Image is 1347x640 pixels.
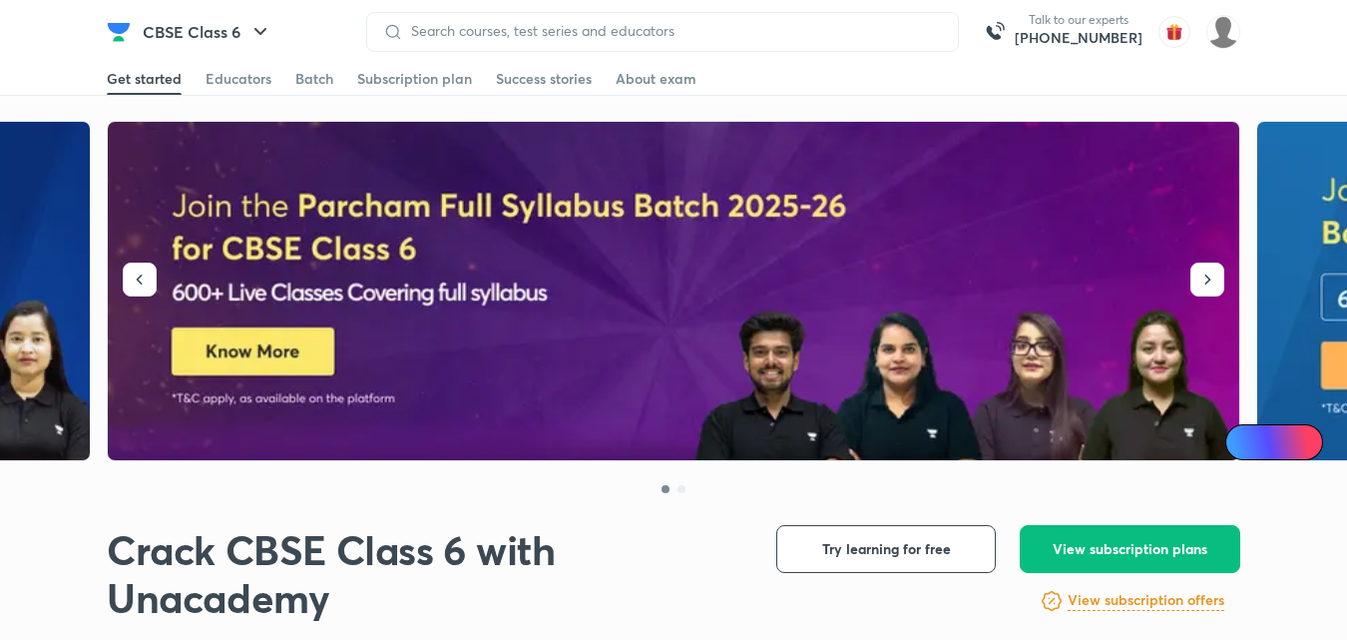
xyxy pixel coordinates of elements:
[357,69,472,89] div: Subscription plan
[1053,539,1207,559] span: View subscription plans
[1206,15,1240,49] img: renuka
[357,63,472,95] a: Subscription plan
[107,63,182,95] a: Get started
[975,12,1015,52] img: call-us
[107,69,182,89] div: Get started
[776,525,996,573] button: Try learning for free
[822,539,951,559] span: Try learning for free
[496,63,592,95] a: Success stories
[496,69,592,89] div: Success stories
[1015,12,1142,28] p: Talk to our experts
[107,525,744,622] h1: Crack CBSE Class 6 with Unacademy
[1068,590,1224,611] h6: View subscription offers
[616,69,696,89] div: About exam
[131,12,284,52] button: CBSE Class 6
[107,20,131,44] img: Company Logo
[1068,589,1224,613] a: View subscription offers
[1020,525,1240,573] button: View subscription plans
[1225,424,1323,460] a: Ai Doubts
[403,23,942,39] input: Search courses, test series and educators
[295,69,333,89] div: Batch
[1015,28,1142,48] a: [PHONE_NUMBER]
[1258,434,1311,450] span: Ai Doubts
[1158,16,1190,48] img: avatar
[616,63,696,95] a: About exam
[1237,434,1253,450] img: Icon
[206,69,271,89] div: Educators
[206,63,271,95] a: Educators
[295,63,333,95] a: Batch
